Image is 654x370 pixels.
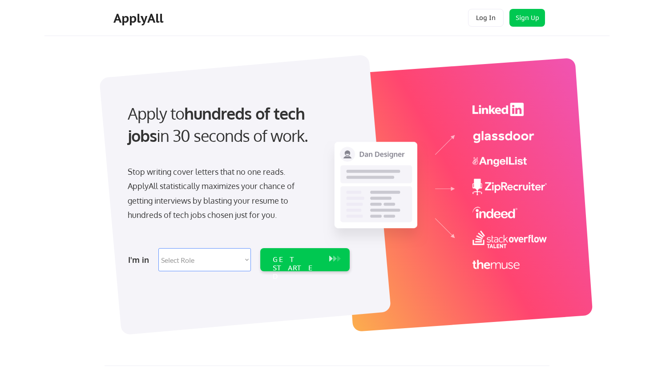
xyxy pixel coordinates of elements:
[128,102,346,147] div: Apply to in 30 seconds of work.
[273,255,320,281] div: GET STARTED
[128,253,153,267] div: I'm in
[468,9,504,27] button: Log In
[128,165,311,222] div: Stop writing cover letters that no one reads. ApplyAll statistically maximizes your chance of get...
[509,9,545,27] button: Sign Up
[113,11,166,26] div: ApplyAll
[128,103,309,145] strong: hundreds of tech jobs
